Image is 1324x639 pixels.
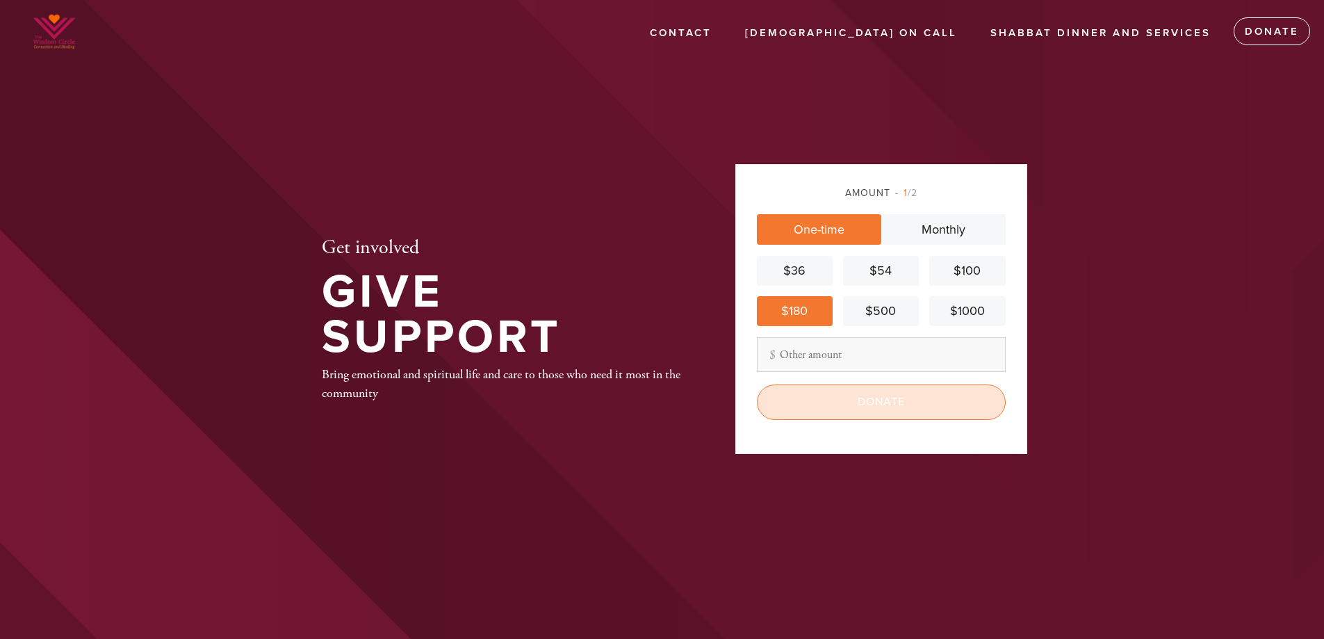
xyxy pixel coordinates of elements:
a: Contact [639,20,722,47]
a: $54 [843,256,919,286]
a: Monthly [881,214,1006,245]
div: $36 [762,261,827,280]
a: $500 [843,296,919,326]
img: WhatsApp%20Image%202025-03-14%20at%2002.png [21,7,88,57]
a: $36 [757,256,833,286]
a: Shabbat Dinner and Services [980,20,1221,47]
div: Amount [757,186,1006,200]
div: $54 [849,261,913,280]
div: $180 [762,302,827,321]
input: Other amount [757,337,1006,372]
h1: Give Support [322,270,690,359]
a: One-time [757,214,881,245]
a: $1000 [929,296,1005,326]
input: Donate [757,385,1006,419]
a: Donate [1234,17,1310,45]
div: $1000 [935,302,999,321]
span: 1 [904,187,908,199]
a: [DEMOGRAPHIC_DATA] On Call [735,20,967,47]
h2: Get involved [322,236,690,260]
div: $500 [849,302,913,321]
span: /2 [895,187,917,199]
div: $100 [935,261,999,280]
div: Bring emotional and spiritual life and care to those who need it most in the community [322,365,690,403]
a: $180 [757,296,833,326]
a: $100 [929,256,1005,286]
